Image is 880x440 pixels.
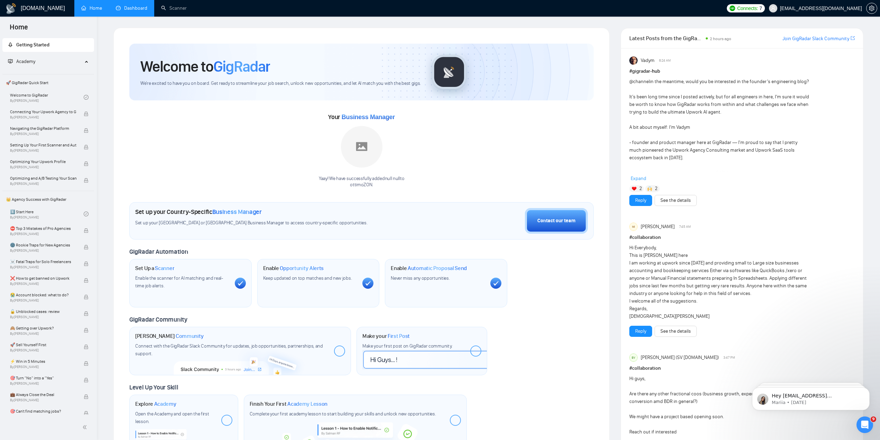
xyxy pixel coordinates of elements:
span: Academy [16,59,35,64]
img: 🙌 [647,186,652,191]
span: Enable the scanner for AI matching and real-time job alerts. [135,275,223,289]
span: Home [4,22,34,37]
span: 👑 Agency Success with GigRadar [3,192,93,206]
h1: Set up your Country-Specific [135,208,262,216]
button: See the details [655,326,697,337]
span: Business Manager [342,114,395,120]
span: GigRadar [213,57,270,76]
span: By [PERSON_NAME] [10,365,76,369]
span: 🙈 Getting over Upwork? [10,325,76,332]
span: lock [84,344,89,349]
span: 2 [655,185,658,192]
span: lock [84,295,89,299]
img: ❤️ [632,186,637,191]
p: Message from Mariia, sent 3w ago [30,27,119,33]
span: double-left [82,424,89,431]
span: By [PERSON_NAME] [10,249,76,253]
div: Hi Everybody, This is [PERSON_NAME] here I am working at upwork since [DATE] and providing small ... [629,244,809,320]
span: Academy [8,59,35,64]
span: setting [867,6,877,11]
span: Academy [154,401,176,407]
div: Hi guys, Are there any other fractional coos (business growth, experienced with lead gen conversi... [629,375,809,436]
span: 🔓 Unblocked cases: review [10,308,76,315]
span: By [PERSON_NAME] [10,282,76,286]
a: homeHome [81,5,102,11]
span: First Post [388,333,410,340]
div: Yaay! We have successfully added null null to [319,176,404,189]
span: Community [176,333,204,340]
h1: Make your [362,333,410,340]
span: ❌ How to get banned on Upwork [10,275,76,282]
span: Expand [631,176,646,181]
div: in the meantime, would you be interested in the founder’s engineering blog? It’s been long time s... [629,78,809,230]
span: Level Up Your Skill [129,384,178,391]
span: lock [84,178,89,183]
img: Vadym [629,56,638,65]
span: lock [84,311,89,316]
span: Optimizing and A/B Testing Your Scanner for Better Results [10,175,76,182]
span: Complete your first academy lesson to start building your skills and unlock new opportunities. [250,411,436,417]
span: By [PERSON_NAME] [10,315,76,319]
h1: # gigradar-hub [629,68,855,75]
span: By [PERSON_NAME] [10,332,76,336]
button: See the details [655,195,697,206]
span: Setting Up Your First Scanner and Auto-Bidder [10,142,76,149]
a: setting [866,6,877,11]
span: By [PERSON_NAME] [10,115,76,119]
span: Your [328,113,395,121]
div: MI [630,223,637,231]
span: Make your first post on GigRadar community. [362,343,452,349]
h1: # collaboration [629,234,855,241]
span: Set up your [GEOGRAPHIC_DATA] or [GEOGRAPHIC_DATA] Business Manager to access country-specific op... [135,220,407,226]
span: By [PERSON_NAME] [10,265,76,269]
span: 🚀 Sell Yourself First [10,341,76,348]
span: lock [84,111,89,116]
span: Keep updated on top matches and new jobs. [263,275,352,281]
span: GigRadar Automation [129,248,188,255]
h1: Enable [391,265,467,272]
h1: Finish Your First [250,401,327,407]
span: By [PERSON_NAME] [10,348,76,352]
img: upwork-logo.png [730,6,735,11]
span: lock [84,228,89,233]
span: 🌚 Rookie Traps for New Agencies [10,242,76,249]
span: @channel [629,79,650,84]
span: Connects: [737,5,758,12]
iframe: Intercom notifications message [742,373,880,421]
span: Getting Started [16,42,49,48]
span: Opportunity Alerts [280,265,324,272]
span: By [PERSON_NAME] [10,381,76,386]
div: Contact our team [537,217,575,225]
h1: Enable [263,265,324,272]
span: user [771,6,776,11]
a: 1️⃣ Start HereBy[PERSON_NAME] [10,206,84,222]
span: Vadym [641,57,655,64]
span: Scanner [155,265,174,272]
span: check-circle [84,212,89,216]
span: 9 [871,416,876,422]
span: 7 [759,5,762,12]
img: placeholder.png [341,126,382,168]
img: slackcommunity-bg.png [174,343,306,375]
span: fund-projection-screen [8,59,13,64]
span: export [851,35,855,41]
span: Open the Academy and open the first lesson. [135,411,209,424]
span: lock [84,411,89,416]
span: 🎯 Turn “No” into a “Yes” [10,375,76,381]
span: 7:45 AM [679,224,691,230]
span: lock [84,278,89,283]
span: By [PERSON_NAME] [10,132,76,136]
span: [PERSON_NAME] [641,223,675,231]
span: lock [84,378,89,383]
span: Connect with the GigRadar Slack Community for updates, job opportunities, partnerships, and support. [135,343,323,357]
a: Join GigRadar Slack Community [782,35,849,43]
a: Reply [635,197,646,204]
span: Never miss any opportunities. [391,275,450,281]
span: check-circle [84,95,89,100]
button: Contact our team [525,208,588,234]
a: Welcome to GigRadarBy[PERSON_NAME] [10,90,84,105]
span: lock [84,394,89,399]
span: rocket [8,42,13,47]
